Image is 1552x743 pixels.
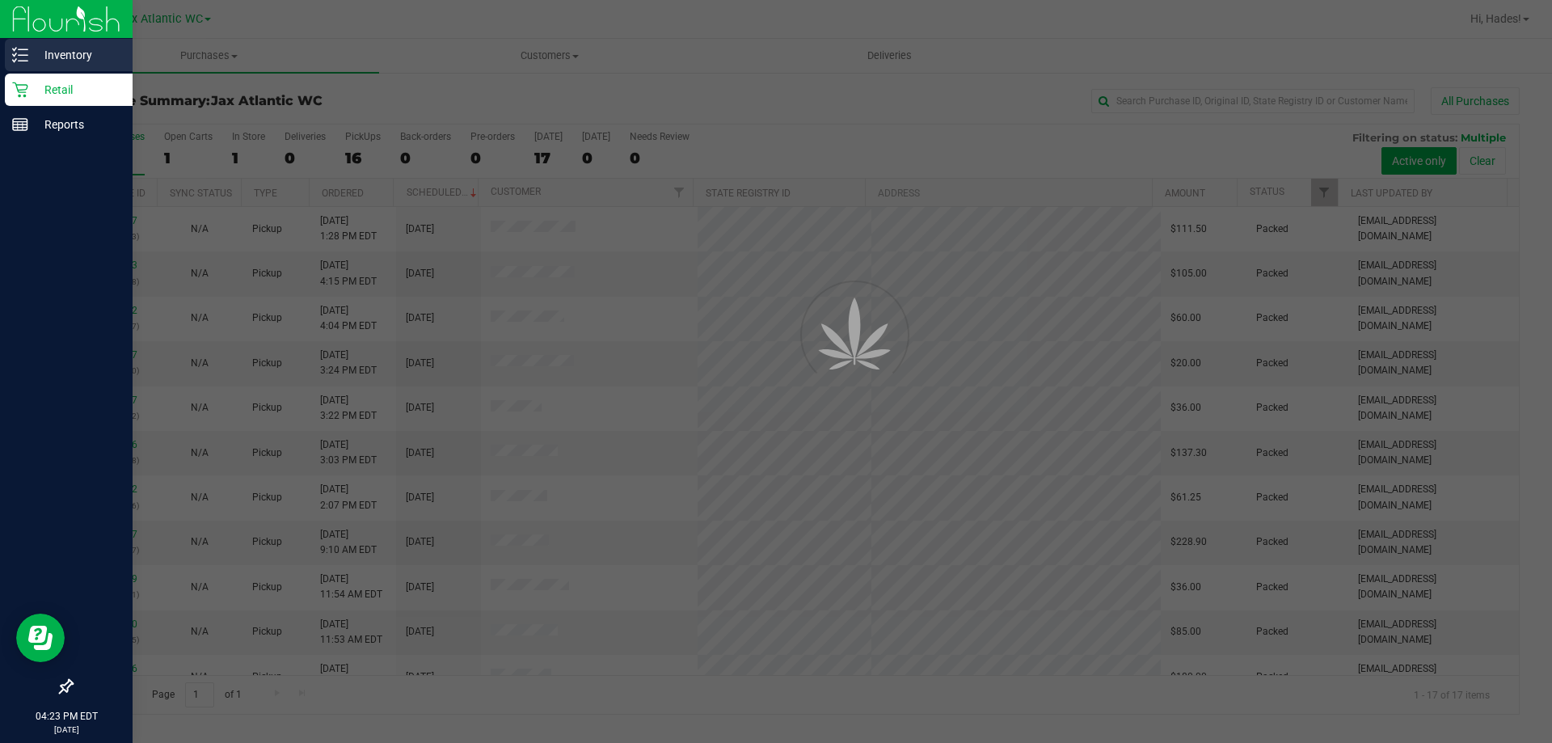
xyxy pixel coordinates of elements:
inline-svg: Reports [12,116,28,133]
p: Retail [28,80,125,99]
inline-svg: Inventory [12,47,28,63]
p: 04:23 PM EDT [7,709,125,724]
p: Reports [28,115,125,134]
inline-svg: Retail [12,82,28,98]
iframe: Resource center [16,614,65,662]
p: [DATE] [7,724,125,736]
p: Inventory [28,45,125,65]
